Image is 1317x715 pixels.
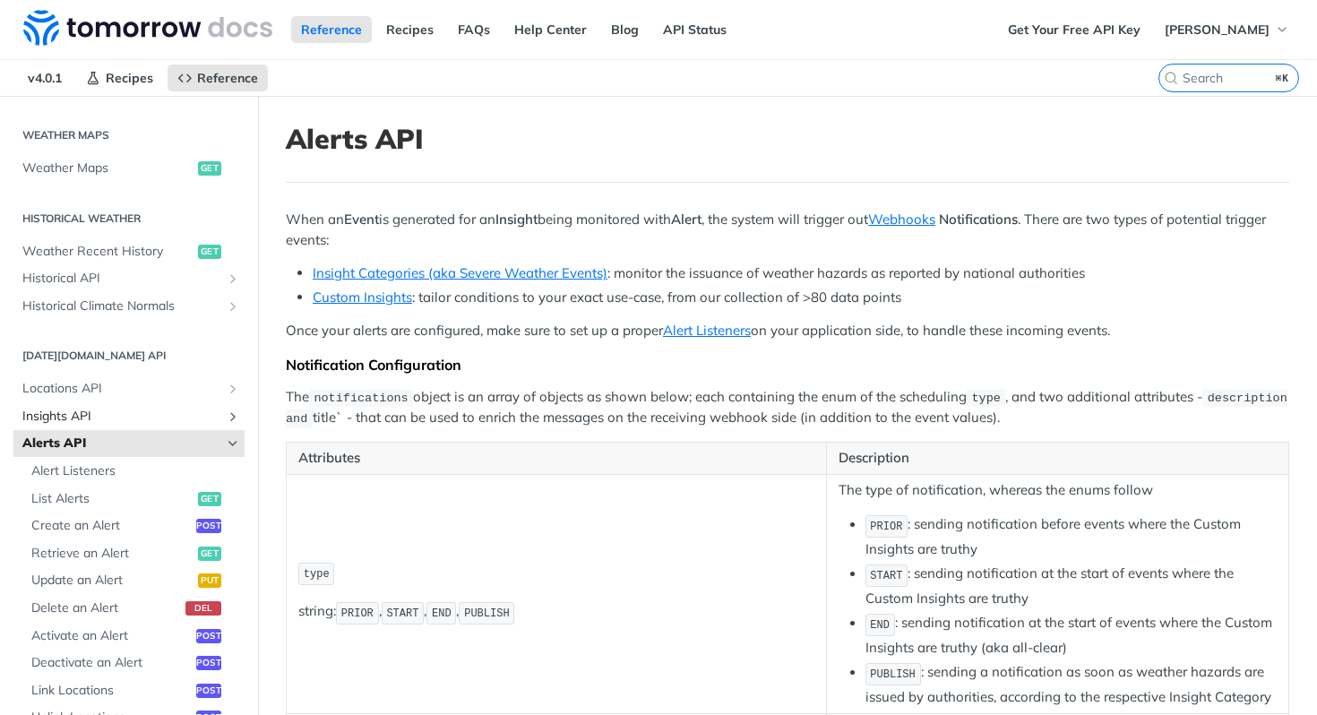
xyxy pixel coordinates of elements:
span: Activate an Alert [31,627,192,645]
button: Show subpages for Historical API [226,271,240,286]
a: Reference [168,65,268,91]
span: List Alerts [31,490,194,508]
p: Attributes [298,448,814,469]
span: START [386,607,418,620]
a: Blog [601,16,649,43]
span: END [432,607,452,620]
a: Recipes [376,16,443,43]
p: Once your alerts are configured, make sure to set up a proper on your application side, to handle... [286,321,1289,341]
button: [PERSON_NAME] [1155,16,1299,43]
span: PRIOR [870,521,902,533]
span: type [304,568,330,581]
span: post [196,656,221,670]
span: Weather Maps [22,159,194,177]
span: v4.0.1 [18,65,72,91]
span: post [196,684,221,698]
span: Alerts API [22,435,221,452]
span: Recipes [106,70,153,86]
a: FAQs [448,16,500,43]
li: : sending a notification as soon as weather hazards are issued by authorities, according to the r... [865,661,1277,707]
span: get [198,547,221,561]
h1: Alerts API [286,123,1289,155]
span: Locations API [22,380,221,398]
a: Weather Mapsget [13,155,245,182]
a: Historical Climate NormalsShow subpages for Historical Climate Normals [13,293,245,320]
span: Insights API [22,408,221,426]
span: Link Locations [31,682,192,700]
a: Update an Alertput [22,567,245,594]
span: PUBLISH [870,668,915,681]
span: Alert Listeners [31,462,240,480]
a: Get Your Free API Key [998,16,1150,43]
span: Historical API [22,270,221,288]
span: post [196,629,221,643]
h2: [DATE][DOMAIN_NAME] API [13,348,245,364]
p: string: , , , [298,600,814,626]
span: del [185,601,221,616]
span: END [870,619,890,632]
a: Insight Categories (aka Severe Weather Events) [313,264,607,281]
a: Alert Listeners [663,322,751,339]
a: Insights APIShow subpages for Insights API [13,403,245,430]
strong: Alert [671,211,702,228]
button: Show subpages for Historical Climate Normals [226,299,240,314]
a: Create an Alertpost [22,513,245,539]
li: : tailor conditions to your exact use-case, from our collection of >80 data points [313,288,1289,308]
a: Weather Recent Historyget [13,238,245,265]
span: START [870,570,902,582]
button: Show subpages for Insights API [226,409,240,424]
li: : sending notification at the start of events where the Custom Insights are truthy [865,563,1277,608]
span: Historical Climate Normals [22,297,221,315]
p: The object is an array of objects as shown below; each containing the enum of the scheduling , an... [286,387,1289,429]
li: : sending notification at the start of events where the Custom Insights are truthy (aka all-clear) [865,612,1277,658]
a: API Status [653,16,736,43]
button: Hide subpages for Alerts API [226,436,240,451]
p: Description [839,448,1277,469]
a: Alerts APIHide subpages for Alerts API [13,430,245,457]
a: Locations APIShow subpages for Locations API [13,375,245,402]
span: Update an Alert [31,572,194,590]
a: Delete an Alertdel [22,595,245,622]
strong: Event [344,211,379,228]
span: Retrieve an Alert [31,545,194,563]
a: Historical APIShow subpages for Historical API [13,265,245,292]
p: When an is generated for an being monitored with , the system will trigger out . There are two ty... [286,210,1289,250]
li: : monitor the issuance of weather hazards as reported by national authorities [313,263,1289,284]
img: Tomorrow.io Weather API Docs [23,10,272,46]
a: Retrieve an Alertget [22,540,245,567]
button: Show subpages for Locations API [226,382,240,396]
span: Reference [197,70,258,86]
div: Notification Configuration [286,356,1289,374]
span: type [972,392,1001,405]
span: put [198,573,221,588]
a: Activate an Alertpost [22,623,245,650]
h2: Historical Weather [13,211,245,227]
a: Webhooks [868,211,935,228]
a: Alert Listeners [22,458,245,485]
h2: Weather Maps [13,127,245,143]
span: [PERSON_NAME] [1165,22,1270,38]
a: Link Locationspost [22,677,245,704]
li: : sending notification before events where the Custom Insights are truthy [865,513,1277,559]
span: get [198,245,221,259]
span: get [198,161,221,176]
span: post [196,519,221,533]
span: PRIOR [341,607,374,620]
span: description and [286,392,1287,426]
span: Deactivate an Alert [31,654,192,672]
span: notifications [314,392,408,405]
span: Create an Alert [31,517,192,535]
svg: Search [1164,71,1178,85]
a: Recipes [76,65,163,91]
a: Deactivate an Alertpost [22,650,245,676]
a: Custom Insights [313,289,412,306]
kbd: ⌘K [1271,69,1294,87]
span: Delete an Alert [31,599,181,617]
strong: Notifications [939,211,1018,228]
a: Reference [291,16,372,43]
a: Help Center [504,16,597,43]
span: get [198,492,221,506]
a: List Alertsget [22,486,245,513]
span: PUBLISH [464,607,509,620]
strong: Insight [495,211,538,228]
